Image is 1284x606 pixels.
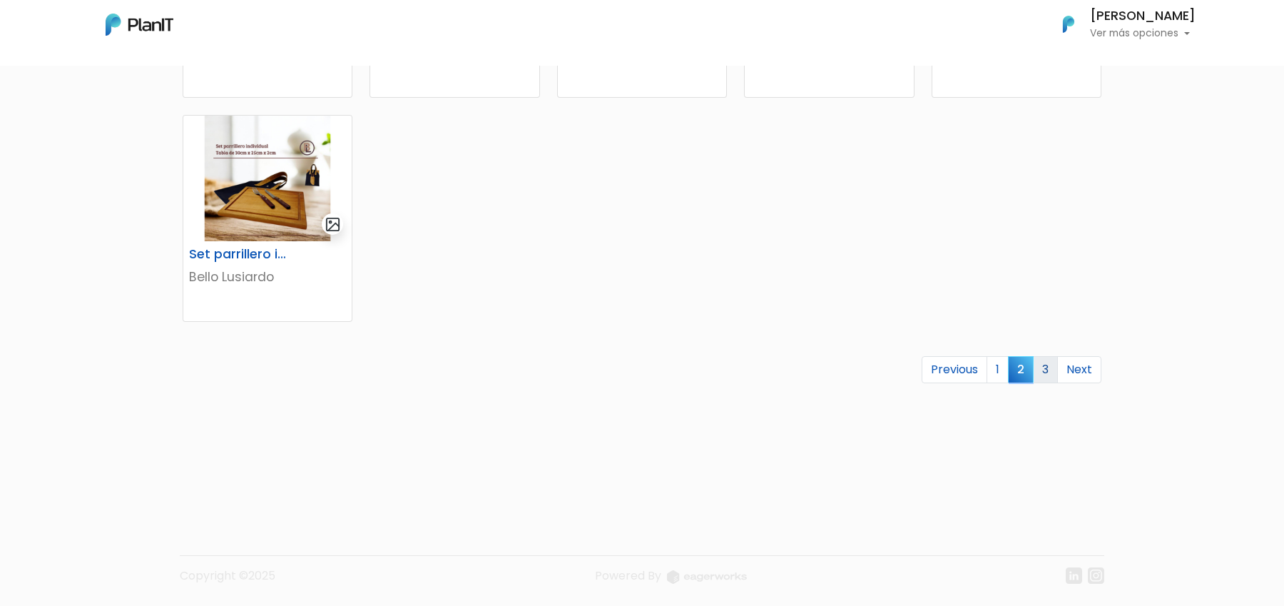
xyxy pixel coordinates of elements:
[667,570,747,584] img: logo_eagerworks-044938b0bf012b96b195e05891a56339191180c2d98ce7df62ca656130a436fa.svg
[73,14,205,41] div: ¿Necesitás ayuda?
[1033,356,1058,383] a: 3
[1008,356,1034,383] span: 2
[1090,10,1196,23] h6: [PERSON_NAME]
[1088,567,1104,584] img: instagram-7ba2a2629254302ec2a9470e65da5de918c9f3c9a63008f8abed3140a32961bf.svg
[183,115,352,322] a: gallery-light Set parrillero individual Bello Lusiardo
[325,216,341,233] img: gallery-light
[1044,6,1196,43] button: PlanIt Logo [PERSON_NAME] Ver más opciones
[595,567,661,584] span: translation missing: es.layouts.footer.powered_by
[180,247,297,262] h6: Set parrillero individual
[595,567,747,595] a: Powered By
[1090,29,1196,39] p: Ver más opciones
[183,116,352,241] img: thumb_Dise%C3%B1o_sin_t%C3%ADtulo_-_2024-11-21T144940.199.png
[987,356,1009,383] a: 1
[106,14,173,36] img: PlanIt Logo
[1053,9,1084,40] img: PlanIt Logo
[1066,567,1082,584] img: linkedin-cc7d2dbb1a16aff8e18f147ffe980d30ddd5d9e01409788280e63c91fc390ff4.svg
[189,268,346,286] p: Bello Lusiardo
[922,356,987,383] a: Previous
[1057,356,1101,383] a: Next
[180,567,275,595] p: Copyright ©2025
